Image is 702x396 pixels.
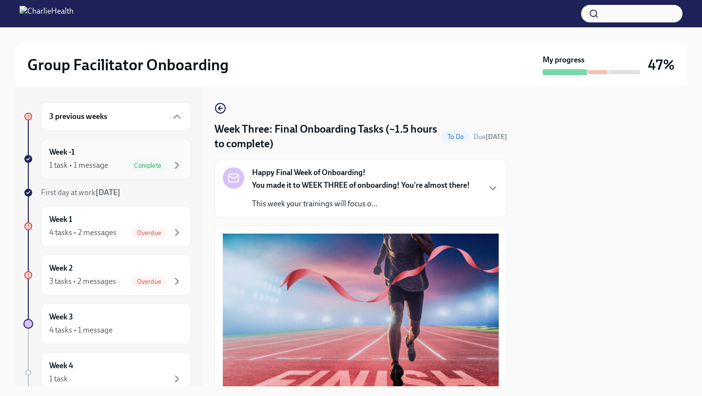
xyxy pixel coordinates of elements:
h2: Group Facilitator Onboarding [27,55,229,75]
h6: Week 4 [49,360,73,371]
div: 3 tasks • 2 messages [49,276,116,287]
h6: Week 2 [49,263,73,274]
h6: 3 previous weeks [49,111,107,122]
div: 4 tasks • 1 message [49,325,113,336]
span: Due [473,133,507,141]
h6: Week -1 [49,147,75,158]
div: 4 tasks • 2 messages [49,227,117,238]
span: Complete [128,162,167,169]
strong: Happy Final Week of Onboarding! [252,167,366,178]
div: 1 task [49,374,68,384]
span: First day at work [41,188,120,197]
a: Week 14 tasks • 2 messagesOverdue [23,206,191,247]
h6: Week 1 [49,214,72,225]
strong: [DATE] [96,188,120,197]
a: Week 23 tasks • 2 messagesOverdue [23,255,191,296]
p: This week your trainings will focus o... [252,198,470,209]
h6: Week 3 [49,312,73,322]
h4: Week Three: Final Onboarding Tasks (~1.5 hours to complete) [214,122,438,151]
img: CharlieHealth [19,6,74,21]
a: Week -11 task • 1 messageComplete [23,139,191,179]
strong: [DATE] [486,133,507,141]
span: To Do [442,133,469,140]
div: 1 task • 1 message [49,160,108,171]
span: Overdue [131,229,167,237]
strong: You made it to WEEK THREE of onboarding! You're almost there! [252,180,470,190]
div: 3 previous weeks [41,102,191,131]
a: First day at work[DATE] [23,187,191,198]
a: Week 34 tasks • 1 message [23,303,191,344]
strong: My progress [543,55,585,65]
span: August 30th, 2025 10:00 [473,132,507,141]
a: Week 41 task [23,352,191,393]
h3: 47% [648,56,675,74]
span: Overdue [131,278,167,285]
